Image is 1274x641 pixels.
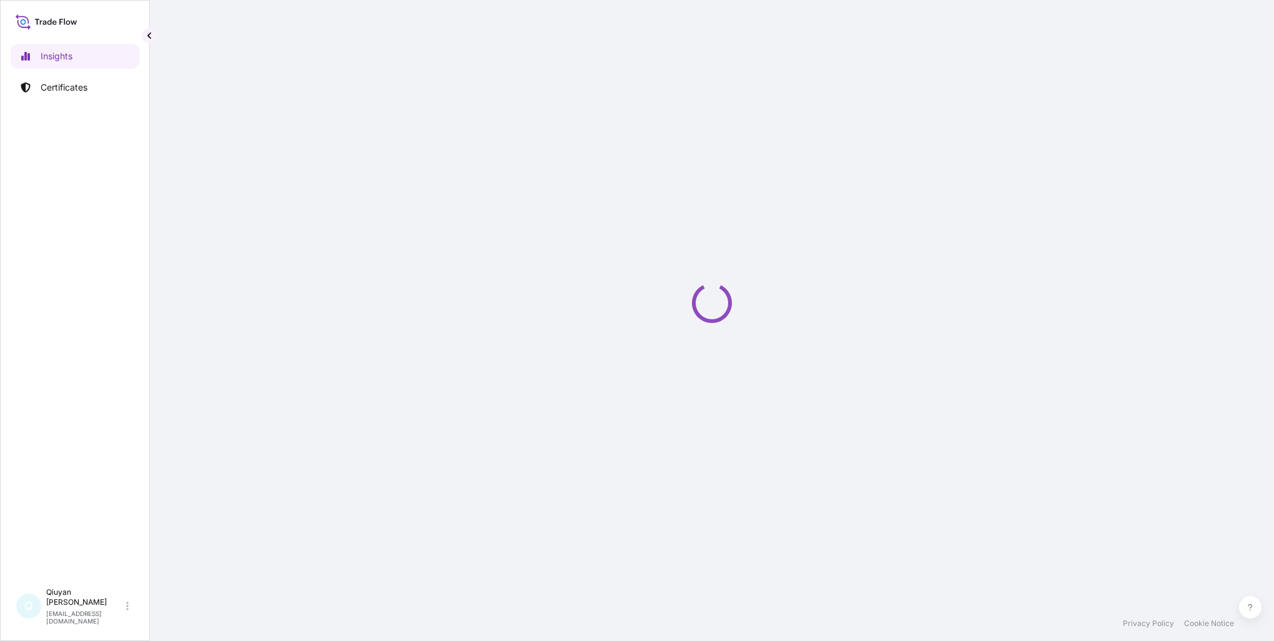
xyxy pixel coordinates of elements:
[11,75,139,100] a: Certificates
[1123,619,1174,629] a: Privacy Policy
[24,600,33,612] span: Q
[41,50,72,62] p: Insights
[1184,619,1234,629] a: Cookie Notice
[46,587,124,607] p: Qiuyan [PERSON_NAME]
[11,44,139,69] a: Insights
[41,81,87,94] p: Certificates
[46,610,124,625] p: [EMAIL_ADDRESS][DOMAIN_NAME]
